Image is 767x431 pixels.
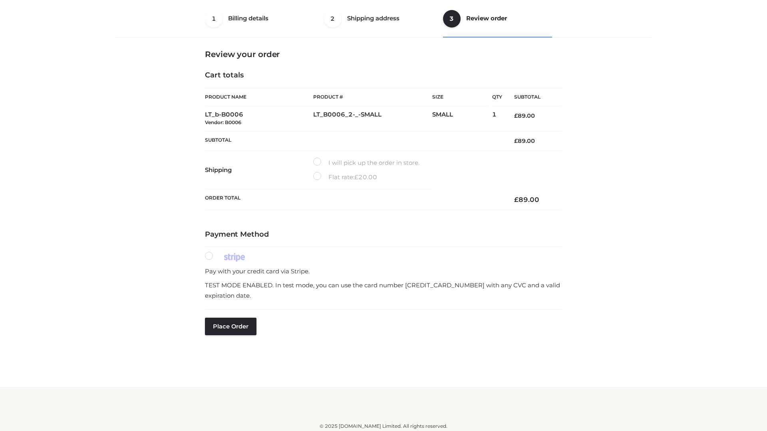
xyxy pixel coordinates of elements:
th: Subtotal [502,88,562,106]
td: 1 [492,106,502,131]
span: £ [514,137,518,144]
bdi: 89.00 [514,137,535,144]
td: LT_B0006_2-_-SMALL [313,106,432,131]
label: I will pick up the order in store. [313,158,419,168]
span: £ [514,112,518,119]
th: Qty [492,88,502,106]
th: Product Name [205,88,313,106]
bdi: 20.00 [354,173,377,181]
bdi: 89.00 [514,196,539,204]
th: Subtotal [205,131,502,150]
label: Flat rate: [313,172,377,182]
th: Shipping [205,151,313,189]
p: Pay with your credit card via Stripe. [205,266,562,277]
span: £ [354,173,358,181]
td: LT_b-B0006 [205,106,313,131]
button: Place order [205,318,256,335]
span: £ [514,196,519,204]
th: Product # [313,88,432,106]
h4: Payment Method [205,230,562,239]
p: TEST MODE ENABLED. In test mode, you can use the card number [CREDIT_CARD_NUMBER] with any CVC an... [205,280,562,301]
th: Size [432,88,488,106]
small: Vendor: B0006 [205,119,241,125]
bdi: 89.00 [514,112,535,119]
td: SMALL [432,106,492,131]
h3: Review your order [205,49,562,59]
th: Order Total [205,189,502,210]
div: © 2025 [DOMAIN_NAME] Limited. All rights reserved. [119,422,648,430]
h4: Cart totals [205,71,562,80]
